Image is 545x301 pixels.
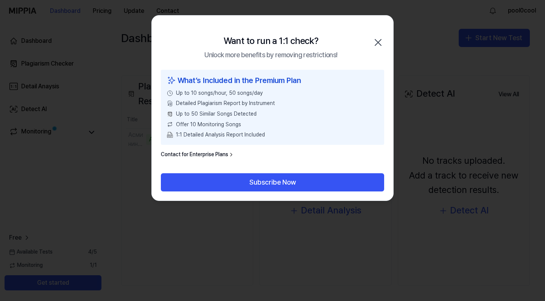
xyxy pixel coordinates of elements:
span: Up to 50 Similar Songs Detected [176,110,257,118]
div: What’s Included in the Premium Plan [167,74,378,86]
img: PDF Download [167,132,173,138]
span: Up to 10 songs/hour, 50 songs/day [176,89,263,97]
button: Subscribe Now [161,173,384,191]
span: Detailed Plagiarism Report by Instrument [176,100,275,107]
span: Offer 10 Monitoring Songs [176,121,241,129]
div: Want to run a 1:1 check? [224,34,319,48]
img: sparkles icon [167,74,176,86]
div: Unlock more benefits by removing restrictions! [204,50,337,61]
a: Contact for Enterprise Plans [161,151,234,158]
span: 1:1 Detailed Analysis Report Included [176,131,265,139]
